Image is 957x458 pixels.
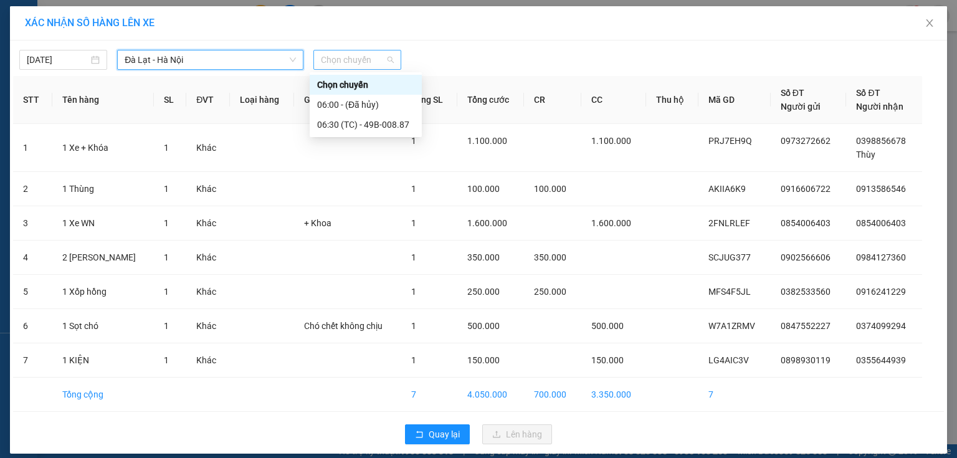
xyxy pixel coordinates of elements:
th: CR [524,76,581,124]
span: 1 [164,218,169,228]
span: 0916606722 [781,184,831,194]
span: Người nhận [856,102,903,112]
span: 0854006403 [856,218,906,228]
span: 0854006403 [781,218,831,228]
td: 7 [401,378,457,412]
span: 0847552227 [781,321,831,331]
span: Chó chết không chịu [304,321,383,331]
span: PRJ7EH9Q [708,136,752,146]
td: Tổng cộng [52,378,154,412]
td: Khác [186,124,230,172]
td: 7 [698,378,771,412]
td: Khác [186,241,230,275]
td: 6 [13,309,52,343]
td: Khác [186,309,230,343]
div: 06:30 (TC) - 49B-008.87 [317,118,414,131]
span: 0382533560 [781,287,831,297]
div: Chọn chuyến [310,75,422,95]
span: 150.000 [591,355,624,365]
span: 100.000 [534,184,566,194]
td: 7 [13,343,52,378]
span: close [925,18,935,28]
span: + Khoa [304,218,331,228]
button: Close [912,6,947,41]
span: 0984127360 [856,252,906,262]
span: 1 [164,355,169,365]
span: 0374099294 [856,321,906,331]
span: 100.000 [467,184,500,194]
td: 2 [PERSON_NAME] [52,241,154,275]
input: 12/10/2025 [27,53,88,67]
span: 0973272662 [781,136,831,146]
span: MFS4F5JL [708,287,751,297]
span: Thùy [856,150,875,160]
td: 4.050.000 [457,378,525,412]
span: Số ĐT [781,88,804,98]
span: LG4AIC3V [708,355,749,365]
th: CC [581,76,646,124]
button: rollbackQuay lại [405,424,470,444]
span: 1.100.000 [591,136,631,146]
span: 250.000 [467,287,500,297]
span: W7A1ZRMV [708,321,755,331]
td: 700.000 [524,378,581,412]
span: XÁC NHẬN SỐ HÀNG LÊN XE [25,17,155,29]
th: SL [154,76,186,124]
span: SCJUG377 [708,252,751,262]
th: Mã GD [698,76,771,124]
td: 1 Thùng [52,172,154,206]
span: 1 [164,321,169,331]
span: down [289,56,297,64]
td: 2 [13,172,52,206]
span: 1.600.000 [467,218,507,228]
th: Tổng SL [401,76,457,124]
span: 1 [411,355,416,365]
th: Thu hộ [646,76,698,124]
span: 1 [411,136,416,146]
span: 1 [164,287,169,297]
span: 1 [411,287,416,297]
span: 0913586546 [856,184,906,194]
span: 1 [164,143,169,153]
td: Khác [186,206,230,241]
td: 3 [13,206,52,241]
span: 1 [411,252,416,262]
span: 0355644939 [856,355,906,365]
span: 350.000 [534,252,566,262]
th: Ghi chú [294,76,401,124]
th: Tổng cước [457,76,525,124]
td: 5 [13,275,52,309]
span: 350.000 [467,252,500,262]
td: Khác [186,275,230,309]
span: 0902566606 [781,252,831,262]
span: 500.000 [591,321,624,331]
span: Đà Lạt - Hà Nội [125,50,296,69]
th: Loại hàng [230,76,294,124]
td: Khác [186,343,230,378]
span: rollback [415,430,424,440]
span: 1.100.000 [467,136,507,146]
td: 1 Xốp hồng [52,275,154,309]
span: 1 [411,321,416,331]
th: STT [13,76,52,124]
span: Quay lại [429,427,460,441]
td: 3.350.000 [581,378,646,412]
span: 0898930119 [781,355,831,365]
span: Chọn chuyến [321,50,394,69]
td: 1 Sọt chó [52,309,154,343]
div: Chọn chuyến [317,78,414,92]
span: 150.000 [467,355,500,365]
span: 0916241229 [856,287,906,297]
td: 1 Xe + Khóa [52,124,154,172]
td: 1 Xe WN [52,206,154,241]
span: 0398856678 [856,136,906,146]
th: Tên hàng [52,76,154,124]
span: 1 [164,252,169,262]
td: 1 [13,124,52,172]
span: 500.000 [467,321,500,331]
span: Số ĐT [856,88,880,98]
span: 1.600.000 [591,218,631,228]
button: uploadLên hàng [482,424,552,444]
td: 4 [13,241,52,275]
td: Khác [186,172,230,206]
